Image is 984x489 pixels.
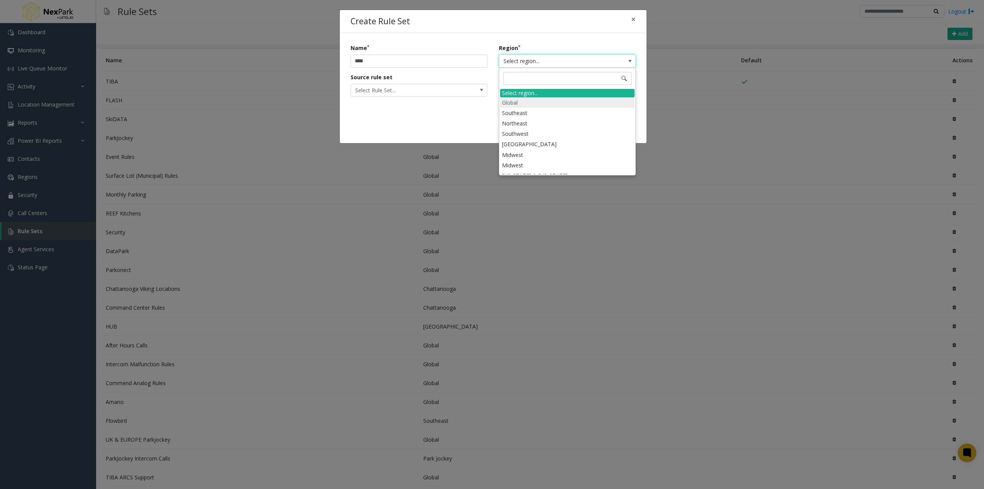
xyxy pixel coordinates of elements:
label: Name [351,44,369,52]
label: Source rule set [351,73,392,81]
span: Select region... [499,55,608,67]
div: Select region... [500,89,635,97]
li: Southwest [500,129,635,139]
h4: Create Rule Set [351,15,410,28]
button: Close [626,10,641,29]
li: Midwest [500,150,635,160]
span: Select Rule Set... [351,84,460,97]
li: Northeast [500,118,635,129]
li: Midwest [500,160,635,170]
label: Region [499,44,520,52]
li: Southeast [500,108,635,118]
li: Global [500,97,635,108]
span: × [631,14,636,25]
li: [GEOGRAPHIC_DATA] [500,139,635,149]
li: [US_STATE] & [US_STATE] [500,170,635,181]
